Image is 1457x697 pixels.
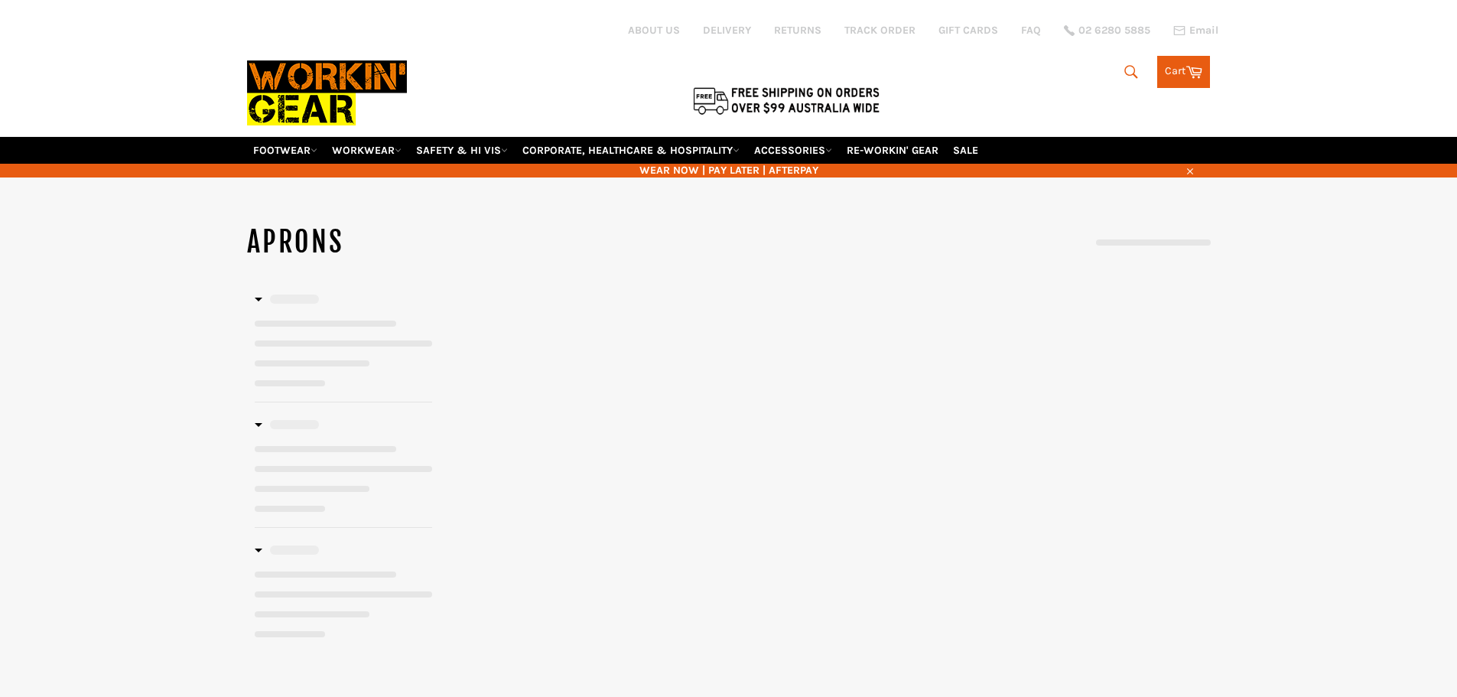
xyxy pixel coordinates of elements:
h1: APRONS [247,223,729,262]
a: TRACK ORDER [844,23,916,37]
a: CORPORATE, HEALTHCARE & HOSPITALITY [516,137,746,164]
a: RE-WORKIN' GEAR [841,137,945,164]
a: Cart [1157,56,1210,88]
a: WORKWEAR [326,137,408,164]
a: DELIVERY [703,23,751,37]
a: RETURNS [774,23,821,37]
a: SALE [947,137,984,164]
a: GIFT CARDS [938,23,998,37]
a: Email [1173,24,1218,37]
img: Workin Gear leaders in Workwear, Safety Boots, PPE, Uniforms. Australia's No.1 in Workwear [247,50,407,136]
span: Email [1189,25,1218,36]
a: ABOUT US [628,23,680,37]
a: ACCESSORIES [748,137,838,164]
span: WEAR NOW | PAY LATER | AFTERPAY [247,163,1211,178]
span: 02 6280 5885 [1078,25,1150,36]
a: 02 6280 5885 [1064,25,1150,36]
a: FOOTWEAR [247,137,324,164]
img: Flat $9.95 shipping Australia wide [691,84,882,116]
a: SAFETY & HI VIS [410,137,514,164]
a: FAQ [1021,23,1041,37]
